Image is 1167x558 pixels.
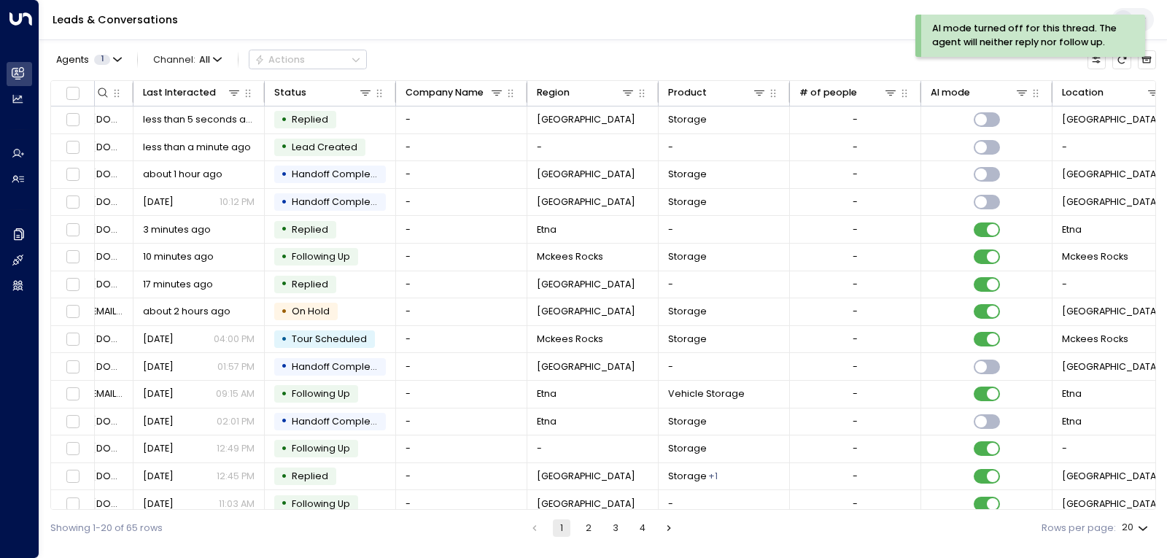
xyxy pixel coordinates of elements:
[537,305,635,318] span: Murrysville
[659,353,790,380] td: -
[659,490,790,517] td: -
[143,442,174,455] span: Sep 06, 2025
[537,168,635,181] span: Murrysville
[143,360,174,373] span: Yesterday
[932,22,1123,50] div: AI mode turned off for this thread. The agent will neither reply nor follow up.
[143,168,222,181] span: about 1 hour ago
[396,271,527,298] td: -
[580,519,597,537] button: Go to page 2
[931,85,970,101] div: AI mode
[396,353,527,380] td: -
[64,303,81,320] span: Toggle select row
[853,442,858,455] div: -
[143,195,174,209] span: Sep 06, 2025
[396,161,527,188] td: -
[396,134,527,161] td: -
[668,442,707,455] span: Storage
[406,85,484,101] div: Company Name
[668,333,707,346] span: Storage
[537,333,603,346] span: Mckees Rocks
[217,470,255,483] p: 12:45 PM
[217,415,255,428] p: 02:01 PM
[143,250,214,263] span: 10 minutes ago
[292,250,350,263] span: Following Up
[249,50,367,69] div: Button group with a nested menu
[853,195,858,209] div: -
[396,435,527,462] td: -
[281,383,287,406] div: •
[396,244,527,271] td: -
[143,305,230,318] span: about 2 hours ago
[708,470,718,483] div: Vehicle Storage
[525,519,678,537] nav: pagination navigation
[1062,113,1160,126] span: Murrysville
[853,333,858,346] div: -
[396,381,527,408] td: -
[537,387,557,400] span: Etna
[64,194,81,211] span: Toggle select row
[199,55,210,65] span: All
[143,113,255,126] span: less than 5 seconds ago
[217,360,255,373] p: 01:57 PM
[292,195,387,208] span: Handoff Completed
[281,273,287,295] div: •
[292,333,367,345] span: Tour Scheduled
[668,470,707,483] span: Storage
[853,305,858,318] div: -
[292,360,387,373] span: Handoff Completed
[1062,85,1104,101] div: Location
[292,305,330,317] span: On Hold
[537,195,635,209] span: Murrysville
[668,250,707,263] span: Storage
[64,221,81,238] span: Toggle select row
[799,85,899,101] div: # of people
[853,470,858,483] div: -
[281,109,287,131] div: •
[148,50,227,69] button: Channel:All
[396,490,527,517] td: -
[537,223,557,236] span: Etna
[607,519,624,537] button: Go to page 3
[537,415,557,428] span: Etna
[64,414,81,430] span: Toggle select row
[94,55,110,65] span: 1
[255,54,305,66] div: Actions
[64,468,81,485] span: Toggle select row
[64,441,81,457] span: Toggle select row
[143,278,213,291] span: 17 minutes ago
[219,497,255,511] p: 11:03 AM
[281,301,287,323] div: •
[143,415,174,428] span: Sep 06, 2025
[668,305,707,318] span: Storage
[64,495,81,512] span: Toggle select row
[853,113,858,126] div: -
[143,223,211,236] span: 3 minutes ago
[1042,522,1116,535] label: Rows per page:
[853,497,858,511] div: -
[853,387,858,400] div: -
[668,85,767,101] div: Product
[668,387,745,400] span: Vehicle Storage
[396,298,527,325] td: -
[216,387,255,400] p: 09:15 AM
[64,249,81,266] span: Toggle select row
[668,168,707,181] span: Storage
[396,189,527,216] td: -
[292,387,350,400] span: Following Up
[292,415,387,427] span: Handoff Completed
[143,333,174,346] span: Yesterday
[527,134,659,161] td: -
[659,216,790,243] td: -
[406,85,505,101] div: Company Name
[537,278,635,291] span: Bridgeville
[1122,518,1151,538] div: 20
[64,112,81,128] span: Toggle select row
[281,438,287,460] div: •
[396,326,527,353] td: -
[799,85,857,101] div: # of people
[1062,360,1160,373] span: Bridgeville
[64,166,81,183] span: Toggle select row
[143,497,174,511] span: Sep 06, 2025
[396,216,527,243] td: -
[537,360,635,373] span: Bridgeville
